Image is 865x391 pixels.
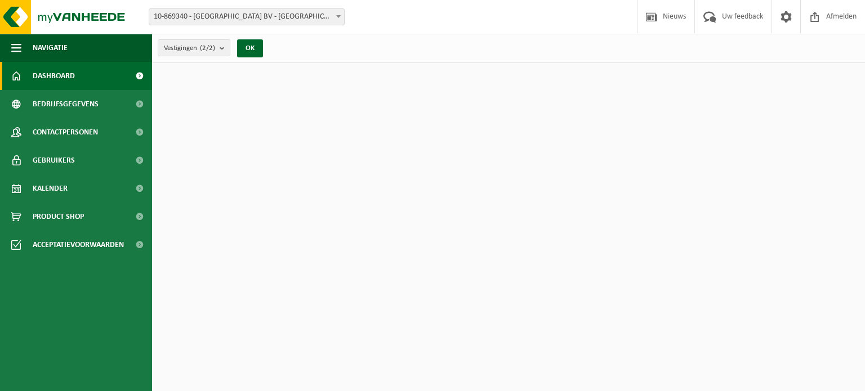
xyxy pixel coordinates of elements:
span: Acceptatievoorwaarden [33,231,124,259]
count: (2/2) [200,44,215,52]
button: OK [237,39,263,57]
span: Navigatie [33,34,68,62]
span: Bedrijfsgegevens [33,90,99,118]
button: Vestigingen(2/2) [158,39,230,56]
span: Gebruikers [33,146,75,174]
span: Contactpersonen [33,118,98,146]
span: 10-869340 - KORTRIJK BUSINESS PARK BV - KORTRIJK [149,8,345,25]
span: Vestigingen [164,40,215,57]
span: Dashboard [33,62,75,90]
span: Kalender [33,174,68,203]
span: Product Shop [33,203,84,231]
span: 10-869340 - KORTRIJK BUSINESS PARK BV - KORTRIJK [149,9,344,25]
